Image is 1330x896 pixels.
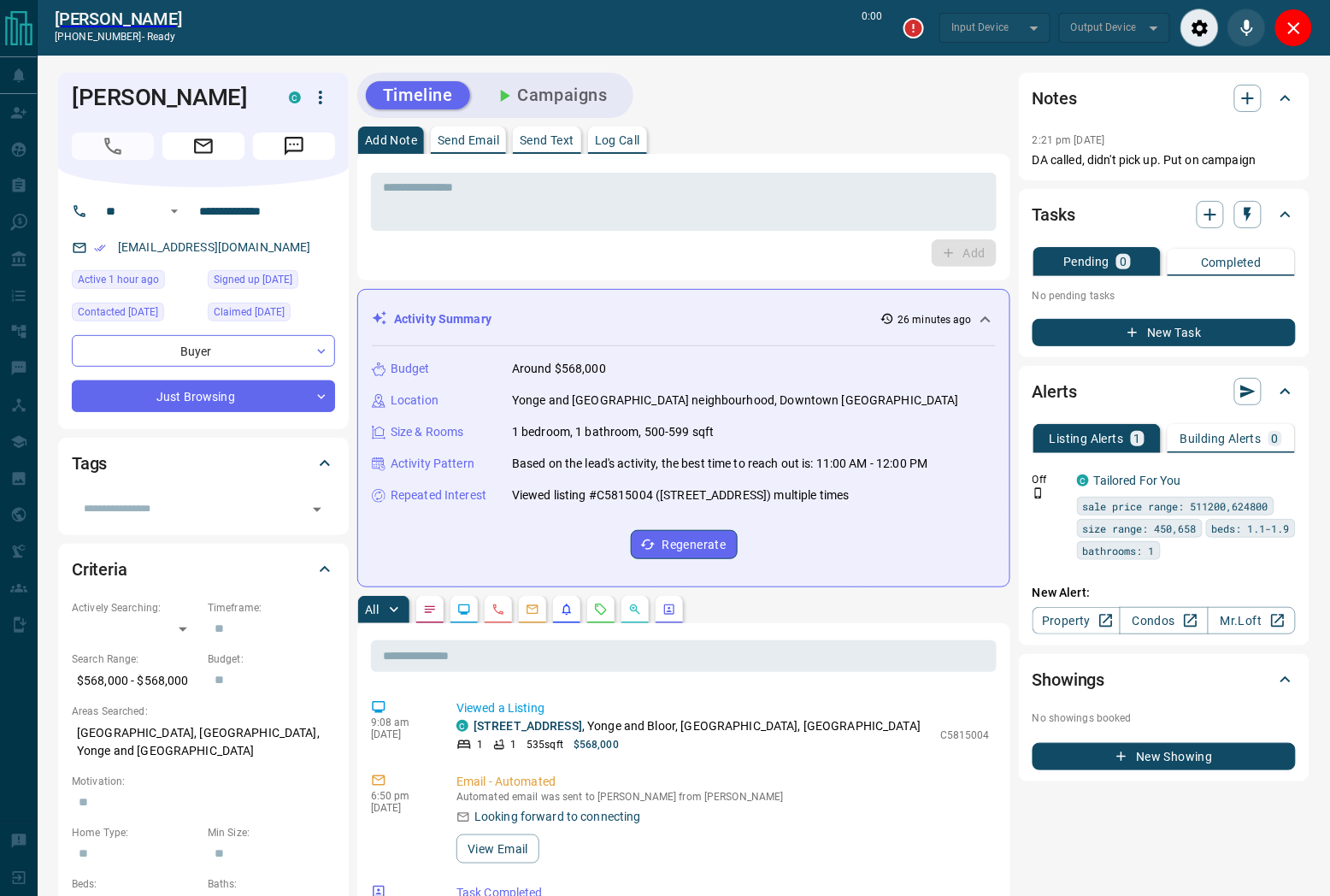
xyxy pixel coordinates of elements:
h2: Showings [1033,666,1105,693]
p: Send Email [438,134,499,146]
p: Min Size: [208,825,335,840]
p: Baths: [208,876,335,892]
span: ready [147,31,176,43]
button: View Email [456,834,539,864]
p: 535 sqft [527,737,563,752]
h2: Tags [72,450,107,477]
div: Close [1274,9,1313,47]
svg: Calls [491,603,505,616]
span: Email [162,133,244,160]
div: Mon Sep 29 2025 [72,303,199,327]
p: $568,000 [574,737,619,752]
p: [PHONE_NUMBER] - [55,29,182,44]
p: 6:50 pm [371,790,431,802]
svg: Emails [526,603,539,616]
div: condos.ca [1077,475,1089,486]
p: $568,000 - $568,000 [72,667,199,695]
div: Mute [1227,9,1266,47]
p: [GEOGRAPHIC_DATA], [GEOGRAPHIC_DATA], Yonge and [GEOGRAPHIC_DATA] [72,719,335,765]
div: Tags [72,443,335,484]
span: Signed up [DATE] [214,271,292,288]
a: [STREET_ADDRESS] [474,719,582,733]
p: Areas Searched: [72,704,335,719]
p: Beds: [72,876,199,892]
h2: Criteria [72,556,127,583]
div: Activity Summary26 minutes ago [372,304,996,335]
button: Campaigns [477,81,625,109]
a: [EMAIL_ADDRESS][DOMAIN_NAME] [118,240,311,254]
div: Thu Feb 09 2023 [208,270,335,294]
svg: Push Notification Only [1033,487,1045,499]
button: Open [305,498,329,522]
button: Open [164,201,185,221]
p: Off [1033,472,1067,487]
p: Send Text [520,134,574,146]
p: C5815004 [940,728,990,743]
p: Actively Searching: [72,600,199,616]
p: 1 bedroom, 1 bathroom, 500-599 sqft [512,423,715,441]
a: Mr.Loft [1208,607,1296,634]
span: Claimed [DATE] [214,304,285,321]
p: Based on the lead's activity, the best time to reach out is: 11:00 AM - 12:00 PM [512,455,928,473]
p: Repeated Interest [391,486,486,504]
p: 2:21 pm [DATE] [1033,134,1105,146]
div: Thu Feb 09 2023 [208,303,335,327]
p: Pending [1063,256,1109,268]
div: condos.ca [456,720,468,732]
p: Activity Summary [394,310,491,328]
span: size range: 450,658 [1083,520,1197,537]
p: No showings booked [1033,710,1296,726]
p: Email - Automated [456,773,990,791]
p: Completed [1201,256,1262,268]
p: Budget [391,360,430,378]
p: Log Call [595,134,640,146]
svg: Listing Alerts [560,603,574,616]
span: Contacted [DATE] [78,304,158,321]
div: Criteria [72,549,335,590]
p: 0 [1120,256,1127,268]
p: Listing Alerts [1050,433,1124,445]
div: Buyer [72,335,335,367]
h2: Alerts [1033,378,1077,405]
div: Notes [1033,78,1296,119]
span: Message [253,133,335,160]
p: Viewed a Listing [456,699,990,717]
button: New Showing [1033,743,1296,770]
svg: Requests [594,603,608,616]
div: condos.ca [289,91,301,103]
p: No pending tasks [1033,283,1296,309]
p: New Alert: [1033,584,1296,602]
p: 0:00 [862,9,883,47]
p: Budget: [208,651,335,667]
svg: Lead Browsing Activity [457,603,471,616]
svg: Opportunities [628,603,642,616]
p: All [365,604,379,616]
p: DA called, didn't pick up. Put on campaign [1033,151,1296,169]
p: 9:08 am [371,716,431,728]
a: Tailored For You [1094,474,1181,487]
p: Around $568,000 [512,360,606,378]
div: Alerts [1033,371,1296,412]
p: 0 [1272,433,1279,445]
p: Building Alerts [1180,433,1262,445]
p: Automated email was sent to [PERSON_NAME] from [PERSON_NAME] [456,791,990,803]
h2: Notes [1033,85,1077,112]
p: Add Note [365,134,417,146]
p: 1 [510,737,516,752]
a: Condos [1120,607,1208,634]
svg: Agent Actions [662,603,676,616]
span: sale price range: 511200,624800 [1083,498,1268,515]
div: Showings [1033,659,1296,700]
span: beds: 1.1-1.9 [1212,520,1290,537]
p: , Yonge and Bloor, [GEOGRAPHIC_DATA], [GEOGRAPHIC_DATA] [474,717,921,735]
p: [DATE] [371,728,431,740]
p: Size & Rooms [391,423,464,441]
button: Regenerate [631,530,738,559]
a: [PERSON_NAME] [55,9,182,29]
p: [DATE] [371,802,431,814]
span: bathrooms: 1 [1083,542,1155,559]
h2: Tasks [1033,201,1075,228]
div: Tasks [1033,194,1296,235]
div: Tue Oct 14 2025 [72,270,199,294]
